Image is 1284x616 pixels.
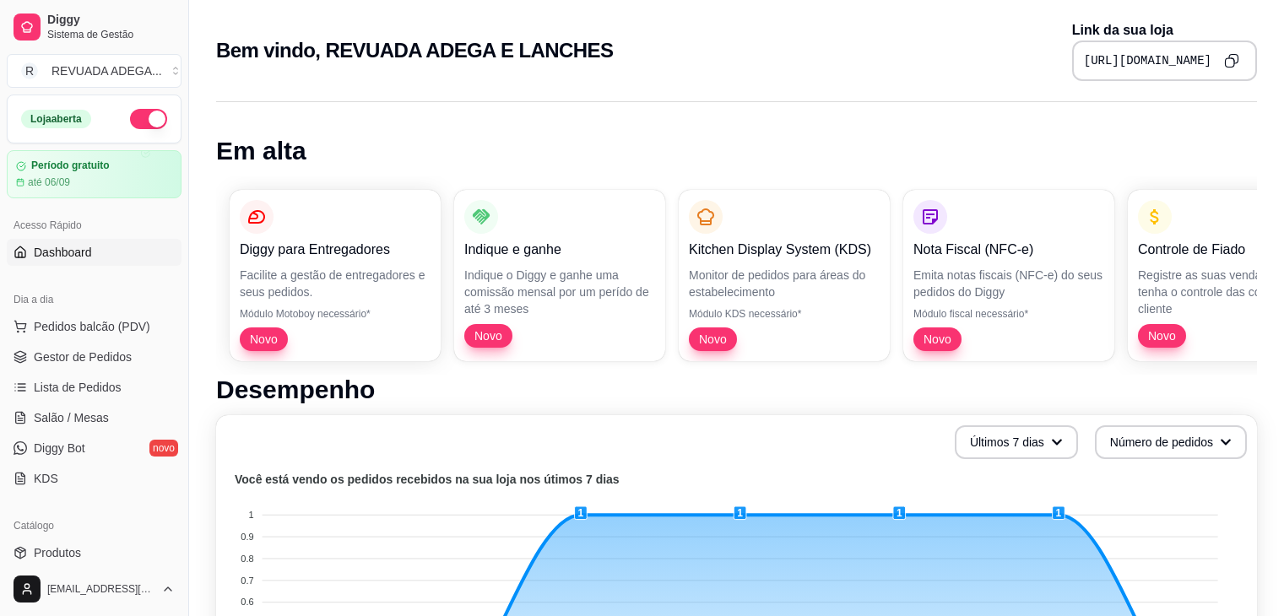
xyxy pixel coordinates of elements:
[34,409,109,426] span: Salão / Mesas
[216,37,613,64] h2: Bem vindo, REVUADA ADEGA E LANCHES
[31,159,110,172] article: Período gratuito
[47,28,175,41] span: Sistema de Gestão
[7,54,181,88] button: Select a team
[7,539,181,566] a: Produtos
[7,239,181,266] a: Dashboard
[692,331,734,348] span: Novo
[7,150,181,198] a: Período gratuitoaté 06/09
[130,109,167,129] button: Alterar Status
[47,582,154,596] span: [EMAIL_ADDRESS][DOMAIN_NAME]
[34,349,132,365] span: Gestor de Pedidos
[7,569,181,609] button: [EMAIL_ADDRESS][DOMAIN_NAME]
[1218,47,1245,74] button: Copy to clipboard
[21,110,91,128] div: Loja aberta
[913,307,1104,321] p: Módulo fiscal necessário*
[34,379,122,396] span: Lista de Pedidos
[235,473,620,486] text: Você está vendo os pedidos recebidos na sua loja nos útimos 7 dias
[241,575,253,586] tspan: 0.7
[913,267,1104,300] p: Emita notas fiscais (NFC-e) do seus pedidos do Diggy
[955,425,1078,459] button: Últimos 7 dias
[243,331,284,348] span: Novo
[7,7,181,47] a: DiggySistema de Gestão
[241,597,253,607] tspan: 0.6
[34,470,58,487] span: KDS
[7,313,181,340] button: Pedidos balcão (PDV)
[241,532,253,542] tspan: 0.9
[917,331,958,348] span: Novo
[7,512,181,539] div: Catálogo
[7,374,181,401] a: Lista de Pedidos
[689,267,880,300] p: Monitor de pedidos para áreas do estabelecimento
[913,240,1104,260] p: Nota Fiscal (NFC-e)
[7,343,181,370] a: Gestor de Pedidos
[21,62,38,79] span: R
[454,190,665,361] button: Indique e ganheIndique o Diggy e ganhe uma comissão mensal por um perído de até 3 mesesNovo
[216,375,1257,405] h1: Desempenho
[464,240,655,260] p: Indique e ganhe
[47,13,175,28] span: Diggy
[230,190,441,361] button: Diggy para EntregadoresFacilite a gestão de entregadores e seus pedidos.Módulo Motoboy necessário...
[679,190,890,361] button: Kitchen Display System (KDS)Monitor de pedidos para áreas do estabelecimentoMódulo KDS necessário...
[7,435,181,462] a: Diggy Botnovo
[7,465,181,492] a: KDS
[28,176,70,189] article: até 06/09
[240,267,431,300] p: Facilite a gestão de entregadores e seus pedidos.
[689,240,880,260] p: Kitchen Display System (KDS)
[34,440,85,457] span: Diggy Bot
[7,286,181,313] div: Dia a dia
[464,267,655,317] p: Indique o Diggy e ganhe uma comissão mensal por um perído de até 3 meses
[51,62,162,79] div: REVUADA ADEGA ...
[240,307,431,321] p: Módulo Motoboy necessário*
[468,327,509,344] span: Novo
[689,307,880,321] p: Módulo KDS necessário*
[248,510,253,520] tspan: 1
[903,190,1114,361] button: Nota Fiscal (NFC-e)Emita notas fiscais (NFC-e) do seus pedidos do DiggyMódulo fiscal necessário*Novo
[1141,327,1183,344] span: Novo
[7,404,181,431] a: Salão / Mesas
[34,318,150,335] span: Pedidos balcão (PDV)
[1095,425,1247,459] button: Número de pedidos
[216,136,1257,166] h1: Em alta
[241,554,253,564] tspan: 0.8
[7,212,181,239] div: Acesso Rápido
[1072,20,1257,41] p: Link da sua loja
[1084,52,1211,69] pre: [URL][DOMAIN_NAME]
[240,240,431,260] p: Diggy para Entregadores
[34,244,92,261] span: Dashboard
[34,544,81,561] span: Produtos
